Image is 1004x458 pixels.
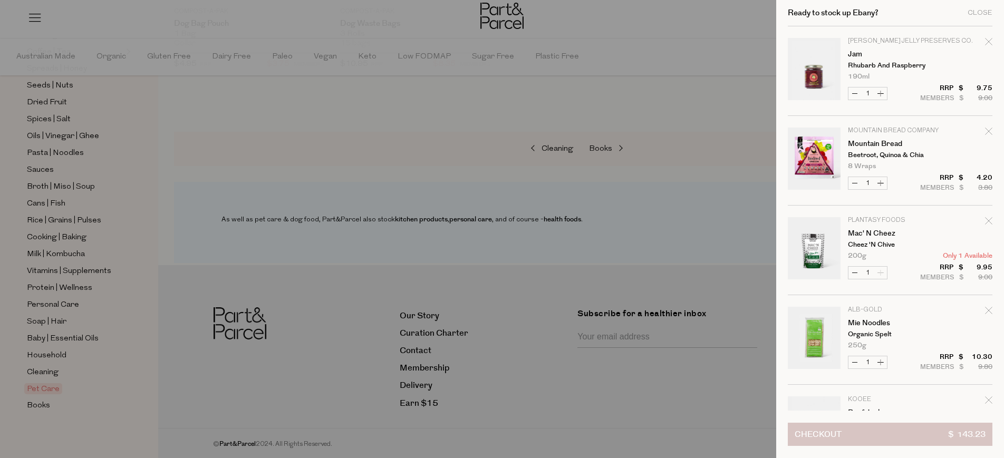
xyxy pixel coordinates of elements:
p: Rhubarb and Raspberry [848,62,930,69]
button: Checkout$ 143.23 [788,423,992,446]
p: KOOEE [848,396,930,403]
p: [PERSON_NAME] Jelly Preserves Co. [848,38,930,44]
div: Close [968,9,992,16]
p: Beetroot, Quinoa & Chia [848,152,930,159]
p: Alb-Gold [848,307,930,313]
span: Checkout [795,423,842,445]
p: Organic Spelt [848,331,930,338]
input: QTY Mac' N Cheez [861,267,874,279]
input: QTY Jam [861,87,874,100]
a: Jam [848,51,930,58]
span: 8 Wraps [848,163,876,170]
div: Remove Mie Noodles [985,305,992,319]
div: Remove Mac' N Cheez [985,216,992,230]
input: QTY Mie Noodles [861,356,874,368]
h2: Ready to stock up Ebany? [788,9,878,17]
span: 250g [848,342,866,349]
a: Mac' N Cheez [848,230,930,237]
span: 190ml [848,73,870,80]
div: Remove Beef Jerky [985,395,992,409]
span: 200g [848,252,866,259]
p: Plantasy Foods [848,217,930,223]
div: Remove Jam [985,36,992,51]
div: Remove Mountain Bread [985,126,992,140]
a: Beef Jerky [848,409,930,416]
span: $ 143.23 [948,423,986,445]
input: QTY Mountain Bread [861,177,874,189]
a: Mountain Bread [848,140,930,148]
span: Only 1 Available [943,252,992,259]
a: Mie Noodles [848,319,930,327]
p: Mountain Bread Company [848,128,930,134]
p: Cheez 'N Chive [848,241,930,248]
